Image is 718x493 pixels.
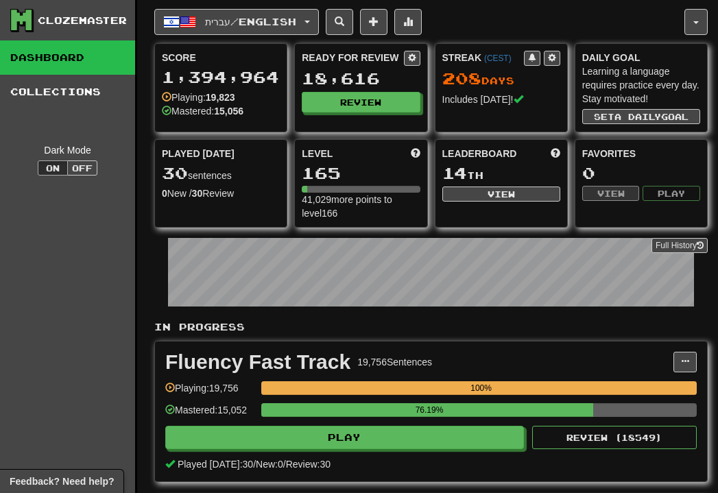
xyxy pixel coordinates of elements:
div: 100% [265,381,697,395]
div: 41,029 more points to level 166 [302,193,420,220]
span: New: 0 [256,459,283,470]
button: View [582,186,640,201]
div: Dark Mode [10,143,125,157]
div: Playing: [162,91,235,104]
a: (CEST) [484,53,512,63]
div: Score [162,51,280,64]
button: On [38,160,68,176]
strong: 0 [162,188,167,199]
button: Off [67,160,97,176]
span: עברית / English [205,16,296,27]
div: 18,616 [302,70,420,87]
div: th [442,165,560,182]
div: Mastered: 15,052 [165,403,254,426]
span: 208 [442,69,481,88]
span: / [283,459,286,470]
span: Score more points to level up [411,147,420,160]
span: 30 [162,163,188,182]
a: Full History [651,238,708,253]
button: Review (18549) [532,426,697,449]
button: Add sentence to collection [360,9,387,35]
button: Seta dailygoal [582,109,700,124]
button: View [442,187,560,202]
div: 76.19% [265,403,593,417]
div: Day s [442,70,560,88]
span: a daily [614,112,661,121]
div: Mastered: [162,104,243,118]
div: Playing: 19,756 [165,381,254,404]
div: Includes [DATE]! [442,93,560,106]
strong: 19,823 [206,92,235,103]
div: Ready for Review [302,51,403,64]
div: 165 [302,165,420,182]
div: sentences [162,165,280,182]
span: This week in points, UTC [551,147,560,160]
div: Clozemaster [38,14,127,27]
span: 14 [442,163,467,182]
div: 19,756 Sentences [357,355,432,369]
strong: 15,056 [214,106,243,117]
div: Learning a language requires practice every day. Stay motivated! [582,64,700,106]
span: Level [302,147,333,160]
span: / [253,459,256,470]
div: Daily Goal [582,51,700,64]
button: עברית/English [154,9,319,35]
div: 0 [582,165,700,182]
div: New / Review [162,187,280,200]
div: Favorites [582,147,700,160]
div: 1,394,964 [162,69,280,86]
span: Played [DATE]: 30 [178,459,253,470]
div: Fluency Fast Track [165,352,350,372]
strong: 30 [192,188,203,199]
button: More stats [394,9,422,35]
button: Play [165,426,524,449]
p: In Progress [154,320,708,334]
span: Leaderboard [442,147,517,160]
div: Streak [442,51,524,64]
button: Review [302,92,420,112]
button: Search sentences [326,9,353,35]
span: Review: 30 [286,459,331,470]
button: Play [643,186,700,201]
span: Played [DATE] [162,147,235,160]
span: Open feedback widget [10,474,114,488]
